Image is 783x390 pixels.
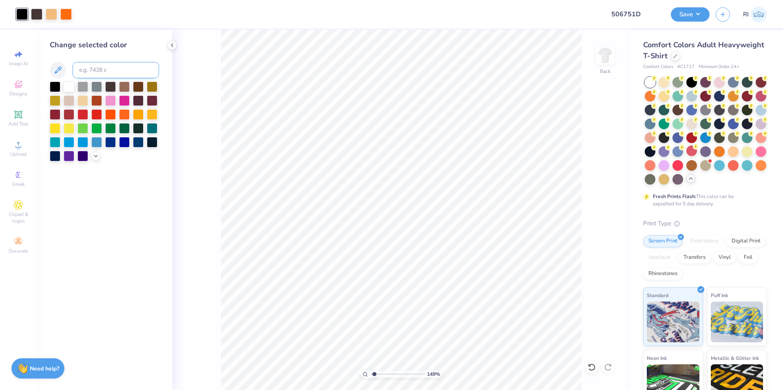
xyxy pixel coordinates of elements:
[751,7,767,22] img: Renz Ian Igcasenza
[671,7,710,22] button: Save
[678,251,711,264] div: Transfers
[711,302,763,342] img: Puff Ink
[597,47,613,64] img: Back
[677,64,695,71] span: # C1717
[4,211,33,224] span: Clipart & logos
[10,151,27,157] span: Upload
[711,291,728,300] span: Puff Ink
[643,235,683,247] div: Screen Print
[647,302,699,342] img: Standard
[653,193,696,200] strong: Fresh Prints Flash:
[653,193,753,207] div: This color can be expedited for 5 day delivery.
[743,7,767,22] a: RI
[711,354,759,362] span: Metallic & Glitter Ink
[643,64,673,71] span: Comfort Colors
[743,10,749,19] span: RI
[643,251,676,264] div: Applique
[9,121,28,127] span: Add Text
[713,251,736,264] div: Vinyl
[50,40,159,51] div: Change selected color
[685,235,724,247] div: Embroidery
[643,219,767,228] div: Print Type
[726,235,766,247] div: Digital Print
[30,365,59,372] strong: Need help?
[647,354,667,362] span: Neon Ink
[739,251,758,264] div: Foil
[647,291,668,300] span: Standard
[605,6,665,22] input: Untitled Design
[600,68,610,75] div: Back
[9,60,28,67] span: Image AI
[73,62,159,78] input: e.g. 7428 c
[643,40,764,61] span: Comfort Colors Adult Heavyweight T-Shirt
[9,90,27,97] span: Designs
[643,268,683,280] div: Rhinestones
[699,64,739,71] span: Minimum Order: 24 +
[9,248,28,254] span: Decorate
[427,370,440,378] span: 149 %
[12,181,25,187] span: Greek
